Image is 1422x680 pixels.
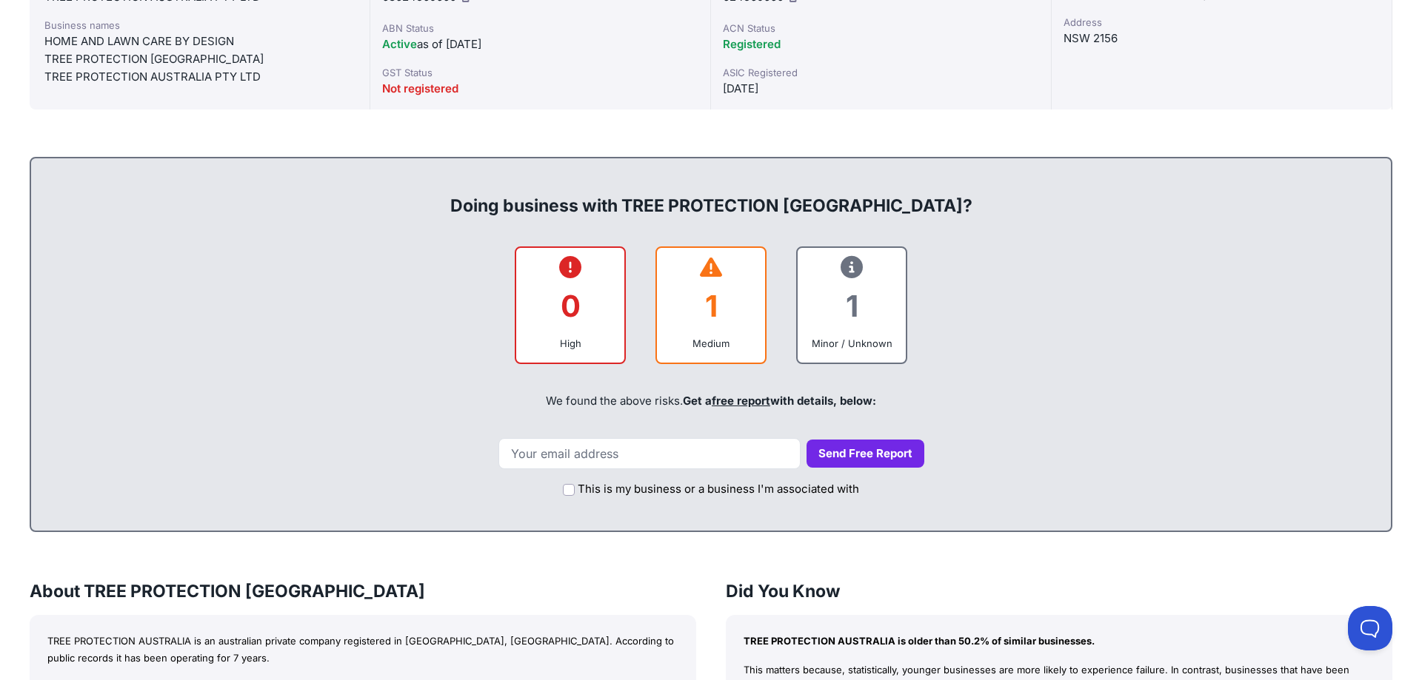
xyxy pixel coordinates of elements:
div: ABN Status [382,21,698,36]
p: TREE PROTECTION AUSTRALIA is older than 50.2% of similar businesses. [744,633,1375,650]
div: 1 [810,276,894,336]
span: Registered [723,37,781,51]
div: TREE PROTECTION [GEOGRAPHIC_DATA] [44,50,355,68]
div: High [528,336,612,351]
p: TREE PROTECTION AUSTRALIA is an australian private company registered in [GEOGRAPHIC_DATA], [GEOG... [47,633,678,667]
button: Send Free Report [807,440,924,468]
div: TREE PROTECTION AUSTRALIA PTY LTD [44,68,355,86]
div: Minor / Unknown [810,336,894,351]
span: Not registered [382,81,458,95]
div: Address [1064,15,1380,30]
div: Medium [669,336,753,351]
a: free report [712,394,770,408]
h3: About TREE PROTECTION [GEOGRAPHIC_DATA] [30,579,696,603]
span: Active [382,37,417,51]
div: 0 [528,276,612,336]
div: Doing business with TREE PROTECTION [GEOGRAPHIC_DATA]? [46,170,1376,218]
div: ACN Status [723,21,1039,36]
label: This is my business or a business I'm associated with [578,481,859,498]
div: [DATE] [723,80,1039,98]
div: Business names [44,18,355,33]
div: as of [DATE] [382,36,698,53]
h3: Did You Know [726,579,1392,603]
span: Get a with details, below: [683,394,876,408]
input: Your email address [498,438,801,469]
div: 1 [669,276,753,336]
iframe: Toggle Customer Support [1348,606,1392,650]
div: We found the above risks. [46,376,1376,426]
div: NSW 2156 [1064,30,1380,47]
div: GST Status [382,65,698,80]
div: HOME AND LAWN CARE BY DESIGN [44,33,355,50]
div: ASIC Registered [723,65,1039,80]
